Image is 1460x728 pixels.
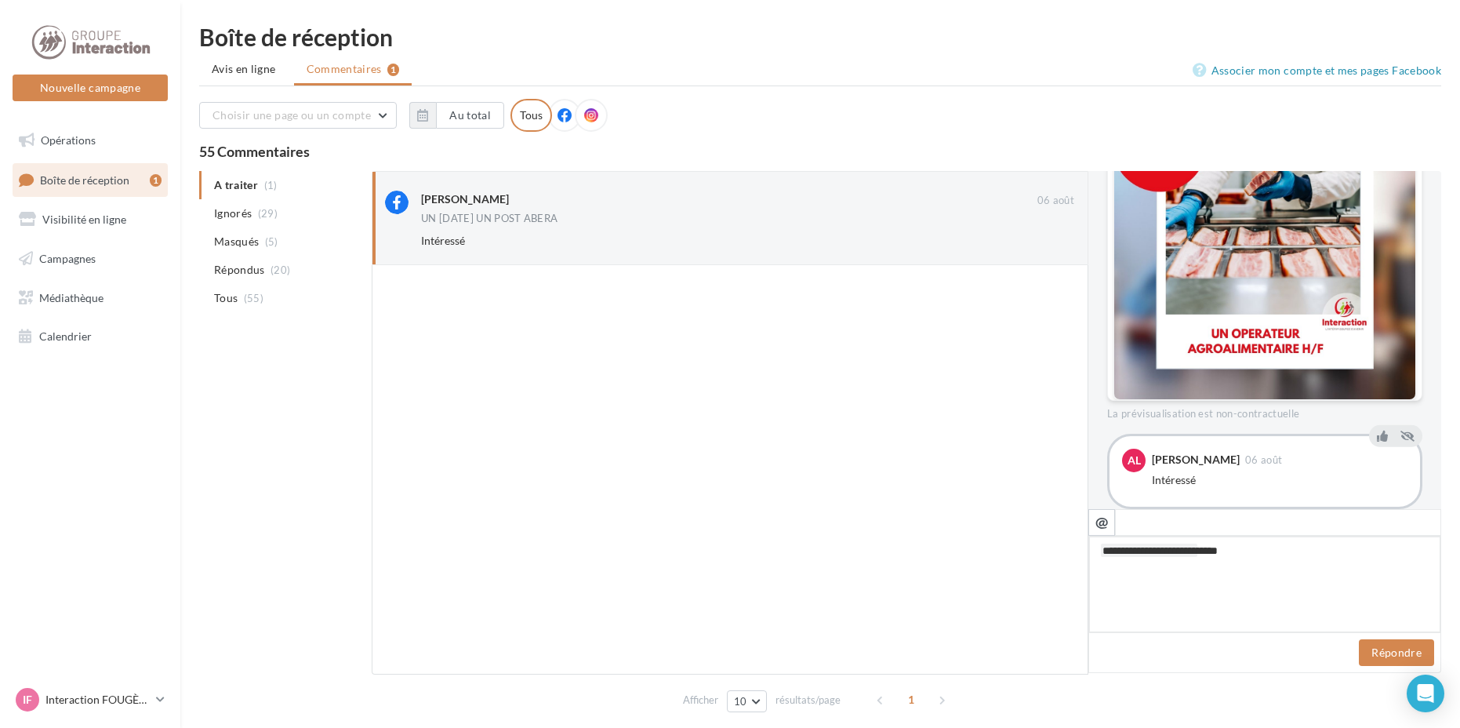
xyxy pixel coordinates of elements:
[409,102,504,129] button: Au total
[265,235,278,248] span: (5)
[199,102,397,129] button: Choisir une page ou un compte
[41,133,96,147] span: Opérations
[9,282,171,315] a: Médiathèque
[42,213,126,226] span: Visibilité en ligne
[9,320,171,353] a: Calendrier
[13,685,168,715] a: IF Interaction FOUGÈRES
[244,292,263,304] span: (55)
[1088,509,1115,536] button: @
[23,692,32,708] span: IF
[39,290,104,304] span: Médiathèque
[775,693,841,708] span: résultats/page
[39,329,92,343] span: Calendrier
[39,252,96,265] span: Campagnes
[212,108,371,122] span: Choisir une page ou un compte
[421,213,557,224] div: UN [DATE] UN POST ABERA
[1095,515,1109,529] i: @
[421,234,465,247] span: Intéressé
[9,163,171,197] a: Boîte de réception1
[214,290,238,306] span: Tous
[1245,455,1282,465] span: 06 août
[258,207,278,220] span: (29)
[727,690,767,712] button: 10
[13,75,168,101] button: Nouvelle campagne
[9,203,171,236] a: Visibilité en ligne
[421,191,509,207] div: [PERSON_NAME]
[1107,401,1422,421] div: La prévisualisation est non-contractuelle
[9,124,171,157] a: Opérations
[899,687,924,712] span: 1
[199,144,1441,158] div: 55 Commentaires
[271,264,290,276] span: (20)
[510,99,552,132] div: Tous
[40,173,129,186] span: Boîte de réception
[212,61,276,77] span: Avis en ligne
[1128,453,1141,468] span: AL
[199,25,1441,49] div: Boîte de réception
[1407,675,1444,712] div: Open Intercom Messenger
[9,242,171,275] a: Campagnes
[214,234,259,249] span: Masqués
[1037,194,1074,208] span: 06 août
[1152,472,1407,488] div: Intéressé
[214,262,265,278] span: Répondus
[1193,61,1441,80] a: Associer mon compte et mes pages Facebook
[214,206,252,221] span: Ignorés
[734,695,747,708] span: 10
[150,174,162,187] div: 1
[45,692,150,708] p: Interaction FOUGÈRES
[1152,454,1240,465] div: [PERSON_NAME]
[683,693,718,708] span: Afficher
[436,102,504,129] button: Au total
[1359,639,1434,666] button: Répondre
